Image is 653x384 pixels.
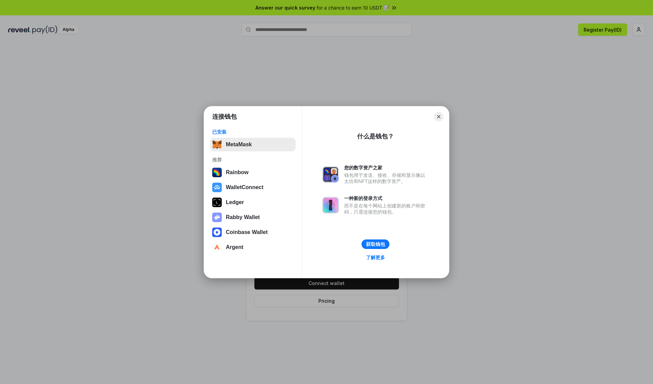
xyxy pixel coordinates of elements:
[226,244,244,250] div: Argent
[322,197,339,213] img: svg+xml,%3Csvg%20xmlns%3D%22http%3A%2F%2Fwww.w3.org%2F2000%2Fsvg%22%20fill%3D%22none%22%20viewBox...
[212,129,294,135] div: 已安装
[226,141,252,148] div: MetaMask
[344,165,429,171] div: 您的数字资产之家
[210,166,296,179] button: Rainbow
[226,199,244,205] div: Ledger
[366,254,385,261] div: 了解更多
[212,113,237,121] h1: 连接钱包
[344,195,429,201] div: 一种新的登录方式
[226,214,260,220] div: Rabby Wallet
[366,241,385,247] div: 获取钱包
[344,203,429,215] div: 而不是在每个网站上创建新的账户和密码，只需连接您的钱包。
[212,183,222,192] img: svg+xml,%3Csvg%20width%3D%2228%22%20height%3D%2228%22%20viewBox%3D%220%200%2028%2028%22%20fill%3D...
[212,243,222,252] img: svg+xml,%3Csvg%20width%3D%2228%22%20height%3D%2228%22%20viewBox%3D%220%200%2028%2028%22%20fill%3D...
[344,172,429,184] div: 钱包用于发送、接收、存储和显示像以太坊和NFT这样的数字资产。
[210,138,296,151] button: MetaMask
[362,239,389,249] button: 获取钱包
[434,112,443,121] button: Close
[212,213,222,222] img: svg+xml,%3Csvg%20xmlns%3D%22http%3A%2F%2Fwww.w3.org%2F2000%2Fsvg%22%20fill%3D%22none%22%20viewBox...
[226,169,249,176] div: Rainbow
[212,157,294,163] div: 推荐
[210,240,296,254] button: Argent
[212,198,222,207] img: svg+xml,%3Csvg%20xmlns%3D%22http%3A%2F%2Fwww.w3.org%2F2000%2Fsvg%22%20width%3D%2228%22%20height%3...
[362,253,389,262] a: 了解更多
[210,226,296,239] button: Coinbase Wallet
[226,229,268,235] div: Coinbase Wallet
[212,140,222,149] img: svg+xml,%3Csvg%20fill%3D%22none%22%20height%3D%2233%22%20viewBox%3D%220%200%2035%2033%22%20width%...
[226,184,264,190] div: WalletConnect
[210,181,296,194] button: WalletConnect
[210,196,296,209] button: Ledger
[322,166,339,183] img: svg+xml,%3Csvg%20xmlns%3D%22http%3A%2F%2Fwww.w3.org%2F2000%2Fsvg%22%20fill%3D%22none%22%20viewBox...
[210,211,296,224] button: Rabby Wallet
[357,132,394,140] div: 什么是钱包？
[212,228,222,237] img: svg+xml,%3Csvg%20width%3D%2228%22%20height%3D%2228%22%20viewBox%3D%220%200%2028%2028%22%20fill%3D...
[212,168,222,177] img: svg+xml,%3Csvg%20width%3D%22120%22%20height%3D%22120%22%20viewBox%3D%220%200%20120%20120%22%20fil...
